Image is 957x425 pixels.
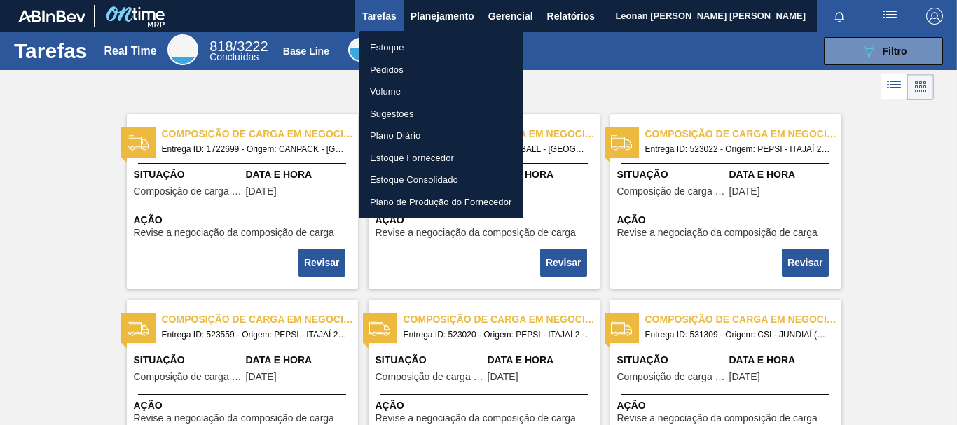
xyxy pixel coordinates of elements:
a: Pedidos [359,59,523,81]
a: Plano Diário [359,125,523,147]
a: Sugestões [359,103,523,125]
a: Estoque Consolidado [359,169,523,191]
a: Volume [359,81,523,103]
a: Plano de Produção do Fornecedor [359,191,523,214]
a: Estoque [359,36,523,59]
a: Estoque Fornecedor [359,147,523,169]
